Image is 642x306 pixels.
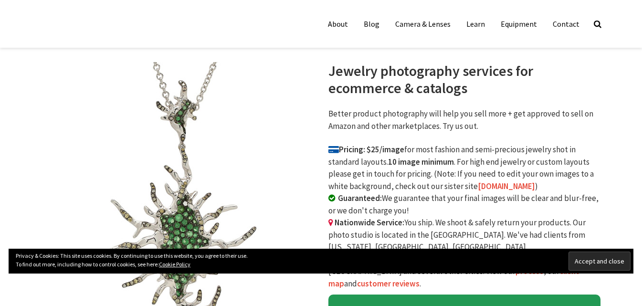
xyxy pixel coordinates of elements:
[568,252,631,271] input: Accept and close
[546,14,587,33] a: Contact
[388,157,454,167] b: 10 image minimum
[9,249,633,274] div: Privacy & Cookies: This site uses cookies. By continuing to use this website, you agree to their ...
[159,261,190,268] a: Cookie Policy
[338,193,382,203] b: Guaranteed:
[388,14,458,33] a: Camera & Lenses
[494,14,544,33] a: Equipment
[328,108,600,132] p: Better product photography will help you sell more + get approved to sell on Amazon and other mar...
[321,14,355,33] a: About
[478,181,535,191] a: [DOMAIN_NAME]
[335,217,404,228] b: Nationwide Service:
[328,62,600,96] h1: Jewelry photography services for ecommerce & catalogs
[357,278,420,289] a: customer reviews
[357,14,387,33] a: Blog
[328,144,404,155] b: Pricing: $25/image
[459,14,492,33] a: Learn
[328,266,579,289] a: client map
